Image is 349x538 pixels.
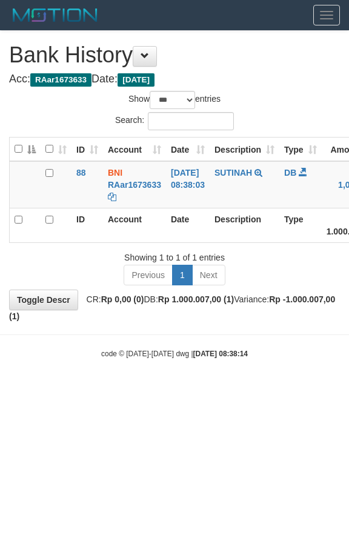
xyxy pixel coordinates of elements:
[9,6,101,24] img: MOTION_logo.png
[71,208,103,243] th: ID
[76,168,86,178] span: 88
[9,247,340,264] div: Showing 1 to 1 of 1 entries
[118,73,155,87] span: [DATE]
[108,180,161,190] a: RAar1673633
[166,138,210,162] th: Date: activate to sort column ascending
[210,208,279,243] th: Description
[193,350,248,358] strong: [DATE] 08:38:14
[101,294,144,304] strong: Rp 0,00 (0)
[166,161,210,208] td: [DATE] 08:38:03
[103,208,166,243] th: Account
[108,168,122,178] span: BNI
[9,73,340,85] h4: Acc: Date:
[210,138,279,162] th: Description: activate to sort column ascending
[214,168,252,178] a: SUTINAH
[41,138,71,162] th: : activate to sort column ascending
[279,208,322,243] th: Type
[103,138,166,162] th: Account: activate to sort column ascending
[9,294,335,321] span: CR: DB: Variance:
[279,138,322,162] th: Type: activate to sort column ascending
[192,265,225,285] a: Next
[166,208,210,243] th: Date
[158,294,234,304] strong: Rp 1.000.007,00 (1)
[71,138,103,162] th: ID: activate to sort column ascending
[128,91,221,109] label: Show entries
[115,112,234,130] label: Search:
[284,168,296,178] span: DB
[30,73,91,87] span: RAar1673633
[9,290,78,310] a: Toggle Descr
[172,265,193,285] a: 1
[108,192,116,202] a: Copy RAar1673633 to clipboard
[10,138,41,162] th: : activate to sort column descending
[150,91,195,109] select: Showentries
[9,43,340,67] h1: Bank History
[148,112,234,130] input: Search:
[124,265,172,285] a: Previous
[101,350,248,358] small: code © [DATE]-[DATE] dwg |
